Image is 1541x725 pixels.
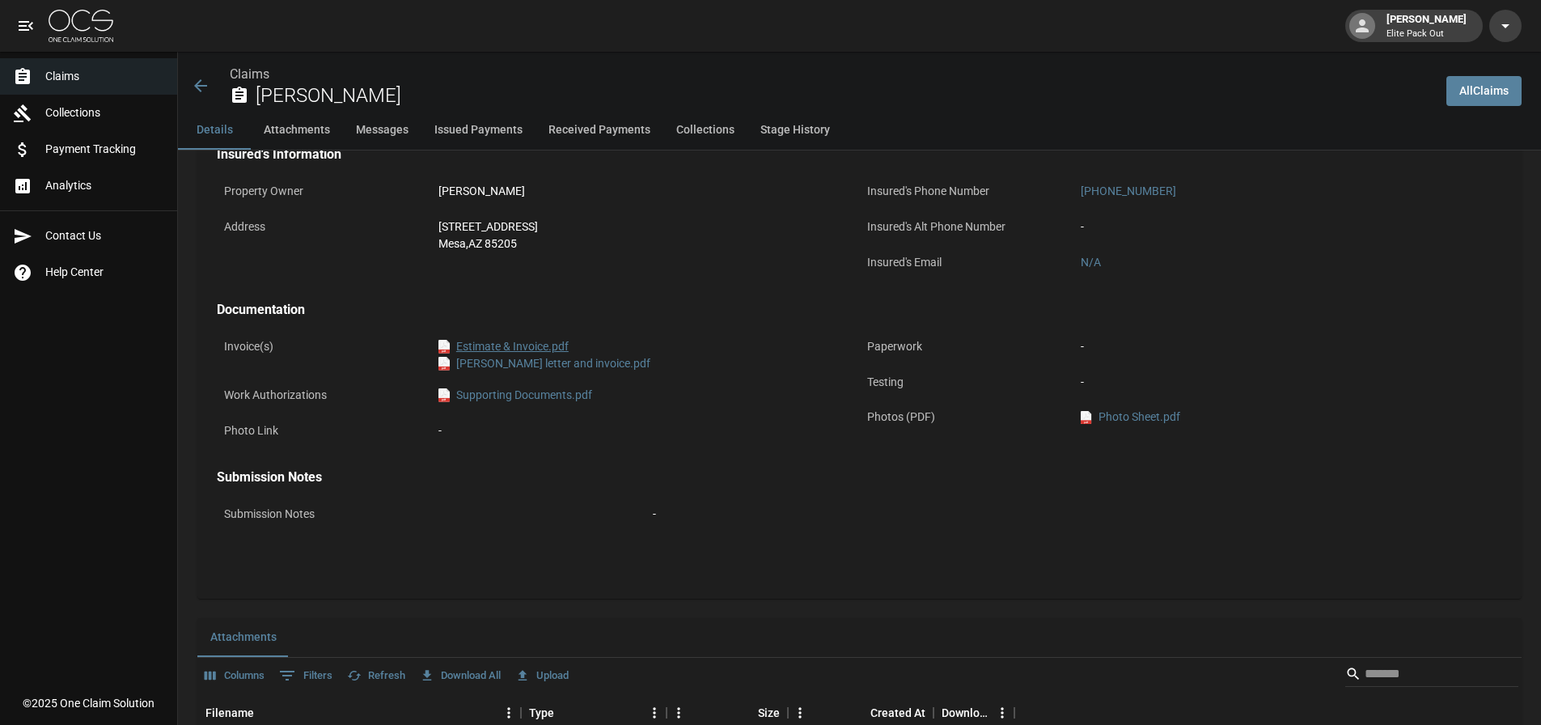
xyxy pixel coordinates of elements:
[10,10,42,42] button: open drawer
[860,247,1074,278] p: Insured's Email
[663,111,747,150] button: Collections
[197,618,290,657] button: Attachments
[788,701,812,725] button: Menu
[642,701,667,725] button: Menu
[1081,338,1495,355] div: -
[217,176,431,207] p: Property Owner
[275,663,337,689] button: Show filters
[860,211,1074,243] p: Insured's Alt Phone Number
[217,302,1502,318] h4: Documentation
[653,506,1495,523] div: -
[45,177,164,194] span: Analytics
[197,618,1522,657] div: related-list tabs
[217,211,431,243] p: Address
[1081,184,1176,197] a: [PHONE_NUMBER]
[860,176,1074,207] p: Insured's Phone Number
[511,664,573,689] button: Upload
[1081,374,1495,391] div: -
[49,10,113,42] img: ocs-logo-white-transparent.png
[256,84,1433,108] h2: [PERSON_NAME]
[217,146,1502,163] h4: Insured's Information
[438,387,592,404] a: pdfSupporting Documents.pdf
[438,183,853,200] div: [PERSON_NAME]
[217,469,1502,485] h4: Submission Notes
[1345,661,1518,690] div: Search
[438,235,853,252] div: Mesa , AZ 85205
[421,111,536,150] button: Issued Payments
[438,218,853,235] div: [STREET_ADDRESS]
[45,68,164,85] span: Claims
[217,379,431,411] p: Work Authorizations
[860,367,1074,398] p: Testing
[438,338,569,355] a: pdfEstimate & Invoice.pdf
[860,331,1074,362] p: Paperwork
[536,111,663,150] button: Received Payments
[497,701,521,725] button: Menu
[45,104,164,121] span: Collections
[45,141,164,158] span: Payment Tracking
[438,355,650,372] a: pdf[PERSON_NAME] letter and invoice.pdf
[1446,76,1522,106] a: AllClaims
[251,111,343,150] button: Attachments
[1380,11,1473,40] div: [PERSON_NAME]
[217,415,431,447] p: Photo Link
[343,664,409,689] button: Refresh
[230,65,1433,84] nav: breadcrumb
[23,695,155,711] div: © 2025 One Claim Solution
[860,401,1074,433] p: Photos (PDF)
[343,111,421,150] button: Messages
[217,498,646,530] p: Submission Notes
[416,664,505,689] button: Download All
[201,664,269,689] button: Select columns
[1386,28,1467,41] p: Elite Pack Out
[230,66,269,82] a: Claims
[178,111,251,150] button: Details
[1081,256,1101,269] a: N/A
[438,422,853,439] div: -
[1081,409,1180,426] a: pdfPhoto Sheet.pdf
[178,111,1541,150] div: anchor tabs
[1081,218,1495,235] div: -
[747,111,843,150] button: Stage History
[990,701,1014,725] button: Menu
[217,331,431,362] p: Invoice(s)
[45,227,164,244] span: Contact Us
[667,701,691,725] button: Menu
[45,264,164,281] span: Help Center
